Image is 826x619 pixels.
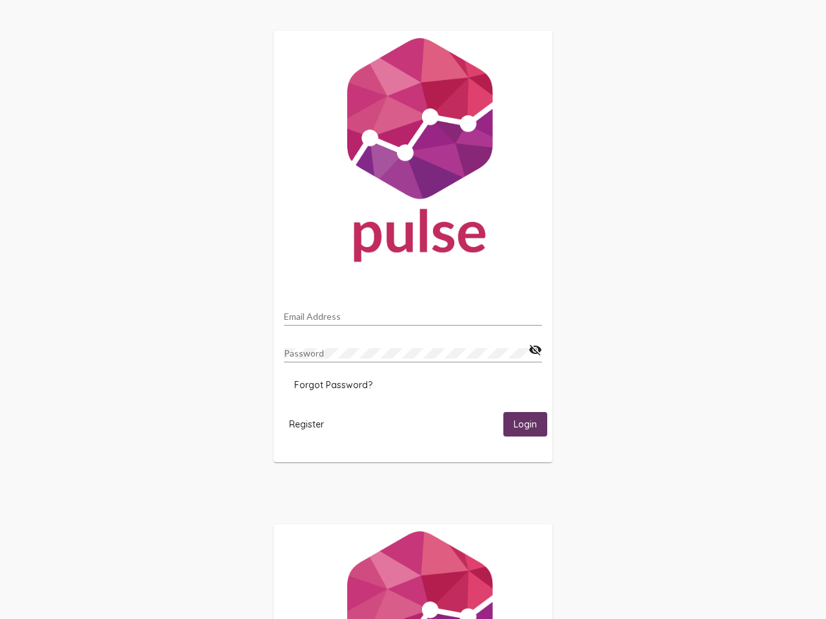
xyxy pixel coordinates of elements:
span: Register [289,418,324,430]
span: Login [514,419,537,431]
button: Login [503,412,547,436]
button: Forgot Password? [284,373,383,397]
button: Register [279,412,334,436]
span: Forgot Password? [294,379,372,391]
img: Pulse For Good Logo [274,31,552,275]
mat-icon: visibility_off [529,342,542,358]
